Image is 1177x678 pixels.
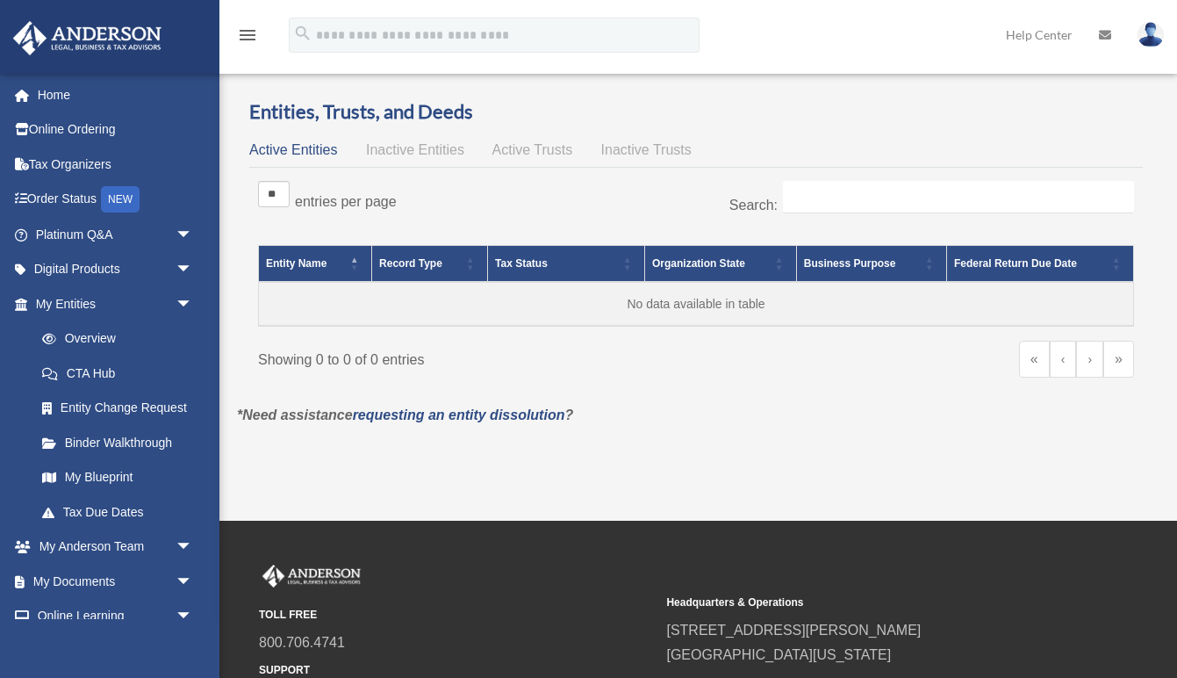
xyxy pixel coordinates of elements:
span: Record Type [379,257,442,270]
th: Organization State: Activate to sort [644,246,796,283]
a: [GEOGRAPHIC_DATA][US_STATE] [666,647,891,662]
td: No data available in table [259,282,1134,326]
span: arrow_drop_down [176,217,211,253]
span: Tax Status [495,257,548,270]
em: *Need assistance ? [237,408,573,422]
a: Overview [25,321,202,357]
th: Entity Name: Activate to invert sorting [259,246,372,283]
span: Entity Name [266,257,327,270]
i: search [293,24,312,43]
label: Search: [729,198,778,213]
a: Home [12,77,219,112]
a: 800.706.4741 [259,635,345,650]
span: Active Entities [249,142,337,157]
span: Inactive Entities [366,142,464,157]
th: Tax Status: Activate to sort [488,246,645,283]
a: [STREET_ADDRESS][PERSON_NAME] [666,623,921,638]
span: Active Trusts [492,142,573,157]
span: Business Purpose [804,257,896,270]
a: requesting an entity dissolution [353,408,565,422]
a: Last [1103,341,1134,378]
h3: Entities, Trusts, and Deeds [249,98,1143,126]
a: Entity Change Request [25,391,211,426]
span: arrow_drop_down [176,599,211,635]
span: arrow_drop_down [176,530,211,566]
a: Platinum Q&Aarrow_drop_down [12,217,219,252]
a: Online Ordering [12,112,219,148]
a: My Documentsarrow_drop_down [12,564,219,599]
span: arrow_drop_down [176,286,211,322]
span: Inactive Trusts [601,142,692,157]
a: Order StatusNEW [12,182,219,218]
a: Tax Due Dates [25,494,211,530]
label: entries per page [295,194,397,209]
small: TOLL FREE [259,606,654,624]
a: My Blueprint [25,460,211,495]
a: My Anderson Teamarrow_drop_down [12,530,219,565]
i: menu [237,25,258,46]
a: Online Learningarrow_drop_down [12,599,219,634]
span: Federal Return Due Date [954,257,1077,270]
a: First [1019,341,1050,378]
span: Organization State [652,257,745,270]
th: Federal Return Due Date: Activate to sort [946,246,1133,283]
th: Business Purpose: Activate to sort [796,246,946,283]
a: Previous [1050,341,1077,378]
small: Headquarters & Operations [666,594,1061,612]
a: Tax Organizers [12,147,219,182]
img: Anderson Advisors Platinum Portal [259,565,364,588]
div: NEW [101,186,140,213]
a: Next [1076,341,1103,378]
span: arrow_drop_down [176,252,211,288]
div: Showing 0 to 0 of 0 entries [258,341,683,372]
a: Digital Productsarrow_drop_down [12,252,219,287]
img: Anderson Advisors Platinum Portal [8,21,167,55]
th: Record Type: Activate to sort [372,246,488,283]
a: My Entitiesarrow_drop_down [12,286,211,321]
a: CTA Hub [25,356,211,391]
span: arrow_drop_down [176,564,211,600]
img: User Pic [1138,22,1164,47]
a: menu [237,31,258,46]
a: Binder Walkthrough [25,425,211,460]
